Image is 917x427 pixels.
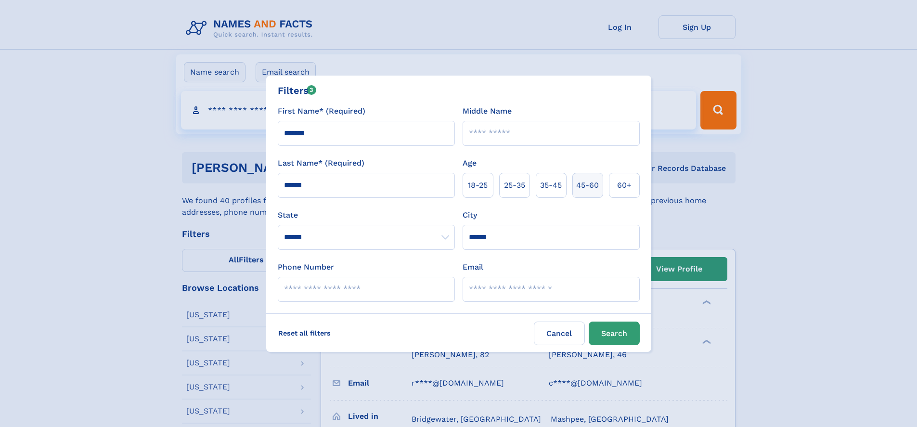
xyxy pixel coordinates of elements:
label: Email [463,261,483,273]
label: Cancel [534,322,585,345]
span: 25‑35 [504,180,525,191]
label: City [463,209,477,221]
span: 18‑25 [468,180,488,191]
button: Search [589,322,640,345]
label: Reset all filters [272,322,337,345]
label: Middle Name [463,105,512,117]
span: 60+ [617,180,632,191]
label: State [278,209,455,221]
div: Filters [278,83,317,98]
label: Last Name* (Required) [278,157,364,169]
span: 35‑45 [540,180,562,191]
label: First Name* (Required) [278,105,365,117]
span: 45‑60 [576,180,599,191]
label: Age [463,157,477,169]
label: Phone Number [278,261,334,273]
